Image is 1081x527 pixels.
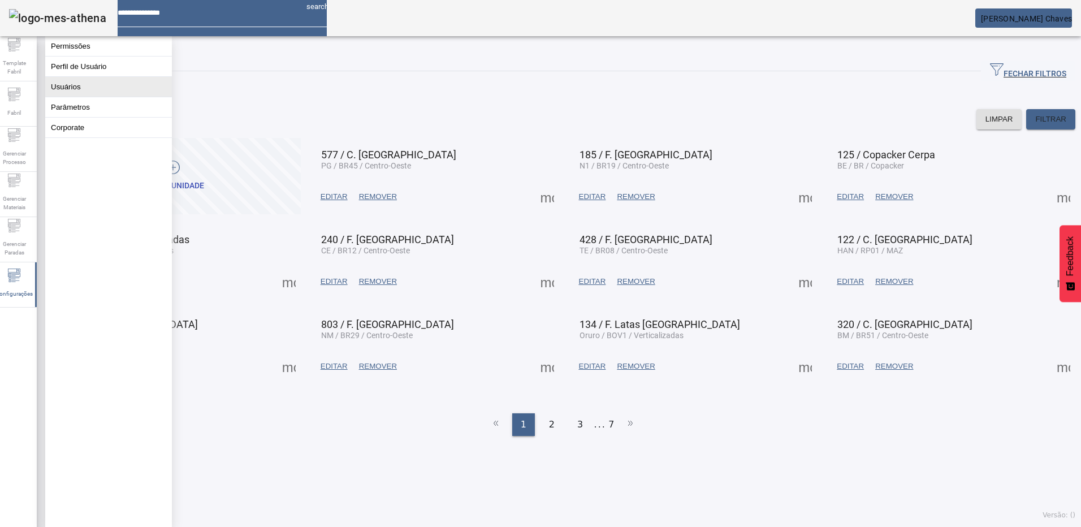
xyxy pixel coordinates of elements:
[1026,109,1075,129] button: FILTRAR
[837,161,904,170] span: BE / BR / Copacker
[549,418,555,431] span: 2
[279,271,299,292] button: Mais
[359,361,397,372] span: REMOVER
[837,234,972,245] span: 122 / C. [GEOGRAPHIC_DATA]
[321,161,411,170] span: PG / BR45 / Centro-Oeste
[870,187,919,207] button: REMOVER
[579,191,606,202] span: EDITAR
[321,361,348,372] span: EDITAR
[1053,271,1074,292] button: Mais
[1035,114,1066,125] span: FILTRAR
[617,191,655,202] span: REMOVER
[579,276,606,287] span: EDITAR
[831,356,870,377] button: EDITAR
[537,271,557,292] button: Mais
[9,9,106,27] img: logo-mes-athena
[353,271,403,292] button: REMOVER
[875,276,913,287] span: REMOVER
[45,97,172,117] button: Parâmetros
[573,187,612,207] button: EDITAR
[580,331,684,340] span: Oruro / BOV1 / Verticalizadas
[990,63,1066,80] span: FECHAR FILTROS
[870,356,919,377] button: REMOVER
[594,413,606,436] li: ...
[831,271,870,292] button: EDITAR
[580,149,712,161] span: 185 / F. [GEOGRAPHIC_DATA]
[837,191,864,202] span: EDITAR
[321,149,456,161] span: 577 / C. [GEOGRAPHIC_DATA]
[1053,187,1074,207] button: Mais
[837,276,864,287] span: EDITAR
[279,356,299,377] button: Mais
[981,61,1075,81] button: FECHAR FILTROS
[1060,225,1081,302] button: Feedback - Mostrar pesquisa
[617,361,655,372] span: REMOVER
[875,191,913,202] span: REMOVER
[4,105,24,120] span: Fabril
[837,331,928,340] span: BM / BR51 / Centro-Oeste
[321,318,454,330] span: 803 / F. [GEOGRAPHIC_DATA]
[359,276,397,287] span: REMOVER
[580,318,740,330] span: 134 / F. Latas [GEOGRAPHIC_DATA]
[45,77,172,97] button: Usuários
[1043,511,1075,519] span: Versão: ()
[837,318,972,330] span: 320 / C. [GEOGRAPHIC_DATA]
[580,161,669,170] span: N1 / BR19 / Centro-Oeste
[45,118,172,137] button: Corporate
[1053,356,1074,377] button: Mais
[573,356,612,377] button: EDITAR
[321,191,348,202] span: EDITAR
[51,138,301,214] button: Criar unidade
[837,149,935,161] span: 125 / Copacker Cerpa
[875,361,913,372] span: REMOVER
[359,191,397,202] span: REMOVER
[573,271,612,292] button: EDITAR
[321,276,348,287] span: EDITAR
[321,246,410,255] span: CE / BR12 / Centro-Oeste
[985,114,1013,125] span: LIMPAR
[580,234,712,245] span: 428 / F. [GEOGRAPHIC_DATA]
[617,276,655,287] span: REMOVER
[831,187,870,207] button: EDITAR
[870,271,919,292] button: REMOVER
[45,36,172,56] button: Permissões
[315,271,353,292] button: EDITAR
[981,14,1072,23] span: [PERSON_NAME] Chaves
[353,187,403,207] button: REMOVER
[315,187,353,207] button: EDITAR
[611,356,660,377] button: REMOVER
[837,246,903,255] span: HAN / RP01 / MAZ
[147,180,204,192] div: Criar unidade
[321,331,413,340] span: NM / BR29 / Centro-Oeste
[611,187,660,207] button: REMOVER
[611,271,660,292] button: REMOVER
[577,418,583,431] span: 3
[315,356,353,377] button: EDITAR
[537,356,557,377] button: Mais
[837,361,864,372] span: EDITAR
[795,356,815,377] button: Mais
[45,57,172,76] button: Perfil de Usuário
[795,187,815,207] button: Mais
[976,109,1022,129] button: LIMPAR
[321,234,454,245] span: 240 / F. [GEOGRAPHIC_DATA]
[608,413,614,436] li: 7
[580,246,668,255] span: TE / BR08 / Centro-Oeste
[795,271,815,292] button: Mais
[353,356,403,377] button: REMOVER
[537,187,557,207] button: Mais
[579,361,606,372] span: EDITAR
[1065,236,1075,276] span: Feedback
